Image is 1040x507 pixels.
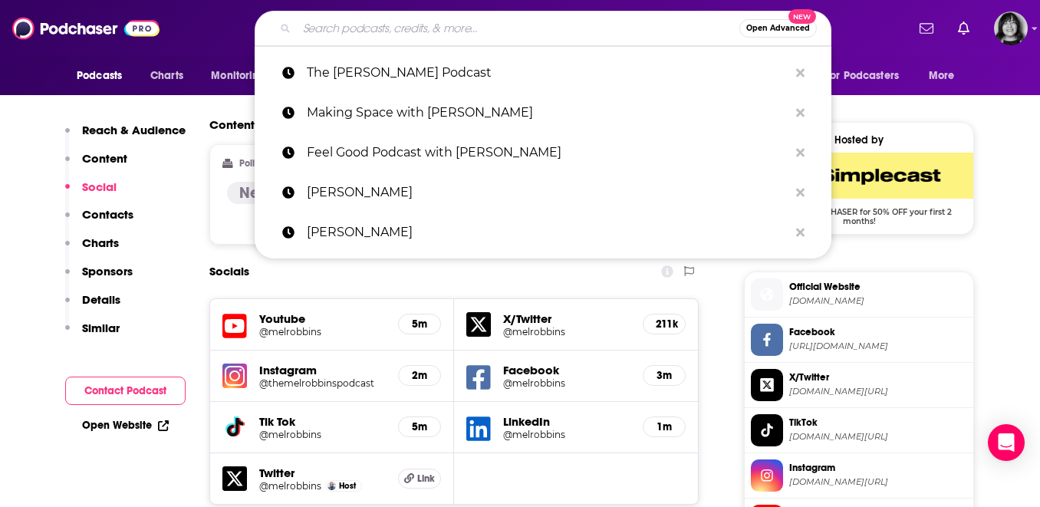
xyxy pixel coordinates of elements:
button: Contact Podcast [65,377,186,405]
button: Charts [65,235,119,264]
h5: Youtube [259,311,386,326]
span: Open Advanced [746,25,810,32]
button: Show profile menu [994,12,1028,45]
a: @melrobbins [259,480,321,492]
h5: 211k [656,318,673,331]
p: Contacts [82,207,133,222]
a: Charts [140,61,193,91]
img: SimpleCast Deal: Use Code: PODCHASER for 50% OFF your first 2 months! [745,153,973,199]
a: Official Website[DOMAIN_NAME] [751,278,967,311]
button: Details [65,292,120,321]
a: X/Twitter[DOMAIN_NAME][URL] [751,369,967,401]
h5: LinkedIn [503,414,630,429]
h5: 2m [411,369,428,382]
p: Making Space with Hoda Kotb [307,93,788,133]
h5: 3m [656,369,673,382]
h2: Political Skew [239,158,298,169]
a: [PERSON_NAME] [255,212,831,252]
button: open menu [918,61,974,91]
span: Official Website [789,280,967,294]
h5: 5m [411,318,428,331]
span: twitter.com/melrobbins [789,386,967,397]
p: Kimbery Snyder [307,212,788,252]
p: Sponsors [82,264,133,278]
a: Making Space with [PERSON_NAME] [255,93,831,133]
a: @themelrobbinspodcast [259,377,386,389]
a: @melrobbins [259,326,386,337]
h5: X/Twitter [503,311,630,326]
span: Link [417,472,435,485]
button: open menu [200,61,285,91]
p: Similar [82,321,120,335]
button: Open AdvancedNew [739,19,817,38]
h5: Instagram [259,363,386,377]
span: Podcasts [77,65,122,87]
span: tiktok.com/@melrobbins [789,431,967,443]
button: Contacts [65,207,133,235]
p: Charts [82,235,119,250]
div: Search podcasts, credits, & more... [255,11,831,46]
button: Similar [65,321,120,349]
span: TikTok [789,416,967,430]
a: Link [398,469,441,489]
a: @melrobbins [503,377,630,389]
a: The [PERSON_NAME] Podcast [255,53,831,93]
a: Show notifications dropdown [913,15,940,41]
a: SimpleCast Deal: Use Code: PODCHASER for 50% OFF your first 2 months! [745,153,973,225]
h5: 5m [411,420,428,433]
a: @melrobbins [503,326,630,337]
button: open menu [66,61,142,91]
a: Open Website [82,419,169,432]
span: Monitoring [211,65,265,87]
span: Facebook [789,325,967,339]
a: Instagram[DOMAIN_NAME][URL] [751,459,967,492]
span: https://www.facebook.com/melrobbins [789,341,967,352]
h5: Twitter [259,466,386,480]
p: Reach & Audience [82,123,186,137]
span: Use Code: PODCHASER for 50% OFF your first 2 months! [745,199,973,226]
a: TikTok[DOMAIN_NAME][URL] [751,414,967,446]
span: instagram.com/themelrobbinspodcast [789,476,967,488]
span: New [788,9,816,24]
span: Instagram [789,461,967,475]
h2: Content [209,117,686,132]
div: Hosted by [745,133,973,147]
a: Feel Good Podcast with [PERSON_NAME] [255,133,831,173]
h5: Facebook [503,363,630,377]
img: Podchaser - Follow, Share and Rate Podcasts [12,14,160,43]
h4: Neutral/Mixed [239,183,341,202]
span: Host [339,481,356,491]
button: Social [65,179,117,208]
img: User Profile [994,12,1028,45]
h5: Tik Tok [259,414,386,429]
a: Show notifications dropdown [952,15,976,41]
a: Facebook[URL][DOMAIN_NAME] [751,324,967,356]
span: Charts [150,65,183,87]
div: Open Intercom Messenger [988,424,1025,461]
p: Social [82,179,117,194]
img: Mel Robbins [327,482,336,490]
p: Content [82,151,127,166]
button: open menu [815,61,921,91]
span: X/Twitter [789,370,967,384]
button: Content [65,151,127,179]
p: Feel Good Podcast with Kimberly Snyder [307,133,788,173]
span: siriusxm.com [789,295,967,307]
a: @melrobbins [503,429,630,440]
input: Search podcasts, credits, & more... [297,16,739,41]
a: [PERSON_NAME] [255,173,831,212]
button: Reach & Audience [65,123,186,151]
h5: 1m [656,420,673,433]
p: Details [82,292,120,307]
a: @melrobbins [259,429,386,440]
span: Logged in as parkdalepublicity1 [994,12,1028,45]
